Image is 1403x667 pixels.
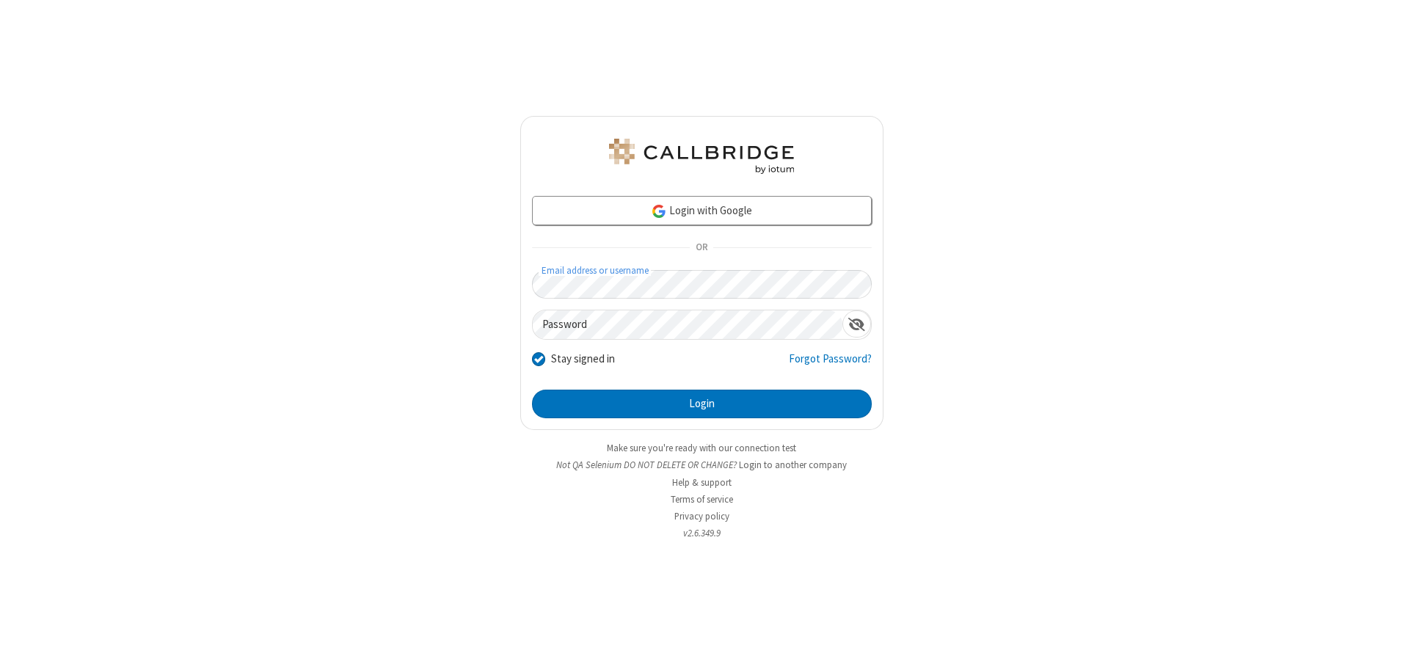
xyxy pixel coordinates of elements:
span: OR [690,238,713,258]
img: google-icon.png [651,203,667,219]
li: v2.6.349.9 [520,526,883,540]
button: Login [532,390,872,419]
a: Terms of service [671,493,733,506]
a: Make sure you're ready with our connection test [607,442,796,454]
input: Email address or username [532,270,872,299]
a: Privacy policy [674,510,729,522]
input: Password [533,310,842,339]
button: Login to another company [739,458,847,472]
li: Not QA Selenium DO NOT DELETE OR CHANGE? [520,458,883,472]
a: Forgot Password? [789,351,872,379]
a: Help & support [672,476,732,489]
label: Stay signed in [551,351,615,368]
a: Login with Google [532,196,872,225]
div: Show password [842,310,871,338]
img: QA Selenium DO NOT DELETE OR CHANGE [606,139,797,174]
